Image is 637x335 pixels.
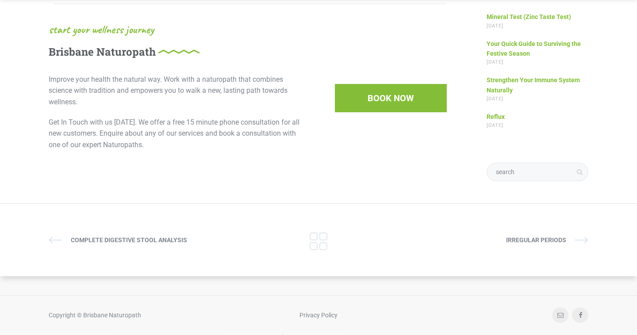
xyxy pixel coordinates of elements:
a: Your Quick Guide to Surviving the Festive Season [487,40,581,57]
span: BOOK NOW [368,94,414,103]
a: Reflux [487,113,505,120]
div: Copyright © Brisbane Naturopath [49,310,141,320]
a: BOOK NOW [335,84,447,112]
a: Irregular Periods [506,235,588,245]
span: [DATE] [487,22,588,30]
input: search [487,163,588,181]
span: start your wellness journey [49,24,154,35]
a: Strengthen Your Immune System Naturally [487,76,580,93]
p: Improve your health the natural way. Work with a naturopath that combines science with tradition ... [49,74,304,108]
a: Email [552,308,568,323]
a: Facebook [572,308,588,323]
p: Get In Touch with us [DATE]. We offer a free 15 minute phone consultation for all new customers. ... [49,117,304,151]
span: [DATE] [487,58,588,66]
span: [DATE] [487,122,588,129]
span: [DATE] [487,95,588,103]
h4: Brisbane Naturopath [49,46,200,58]
a: Complete Digestive Stool Analysis [49,235,187,245]
a: Mineral Test (Zinc Taste Test) [487,13,571,20]
a: Conditions Treated [306,226,331,254]
a: Privacy Policy [299,312,338,319]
